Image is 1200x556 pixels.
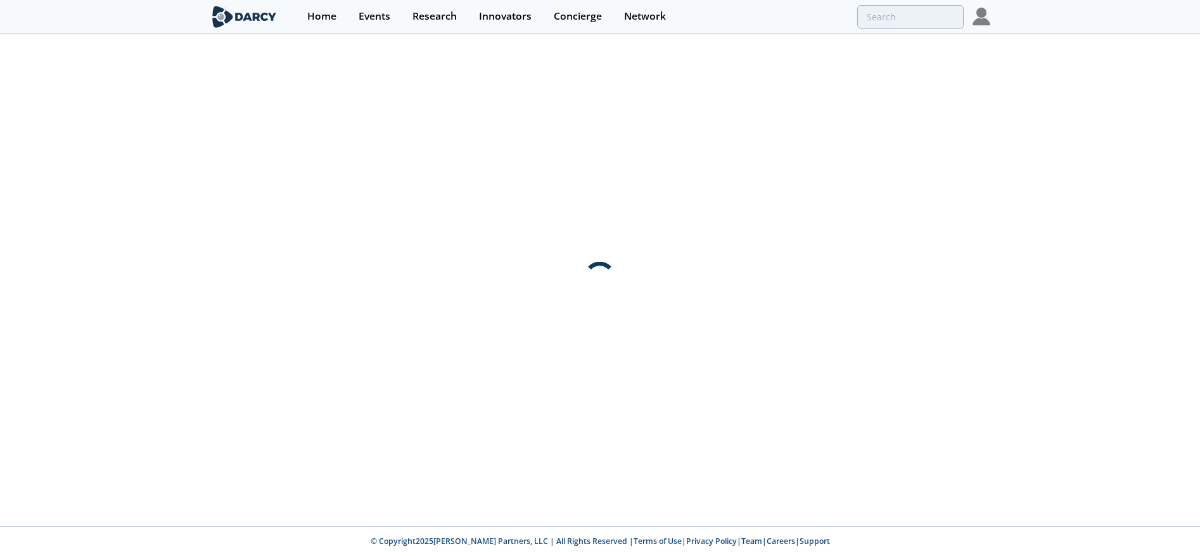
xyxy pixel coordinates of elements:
a: Support [800,536,830,546]
p: © Copyright 2025 [PERSON_NAME] Partners, LLC | All Rights Reserved | | | | | [131,536,1069,547]
div: Concierge [554,11,602,22]
a: Privacy Policy [686,536,737,546]
a: Team [741,536,762,546]
div: Innovators [479,11,532,22]
div: Network [624,11,666,22]
div: Home [307,11,336,22]
input: Advanced Search [857,5,964,29]
img: Profile [973,8,990,25]
a: Terms of Use [634,536,682,546]
div: Research [412,11,457,22]
a: Careers [767,536,795,546]
div: Events [359,11,390,22]
img: logo-wide.svg [210,6,279,28]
